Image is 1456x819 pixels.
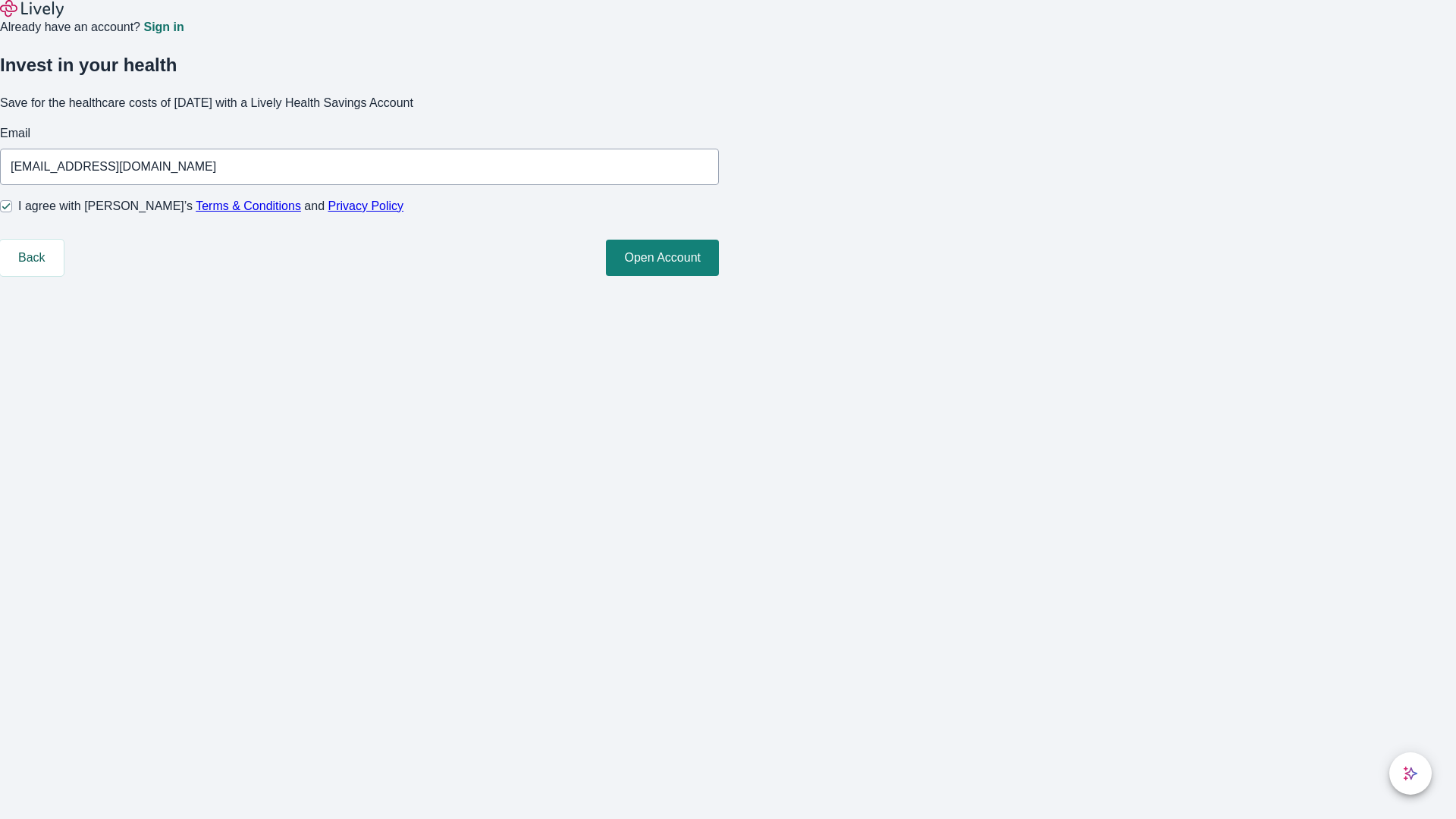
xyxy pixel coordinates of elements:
svg: Lively AI Assistant [1403,766,1418,781]
button: chat [1389,752,1432,795]
button: Open Account [606,240,719,276]
a: Privacy Policy [328,199,404,212]
a: Sign in [143,21,184,33]
span: I agree with [PERSON_NAME]’s and [18,197,403,215]
a: Terms & Conditions [196,199,301,212]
